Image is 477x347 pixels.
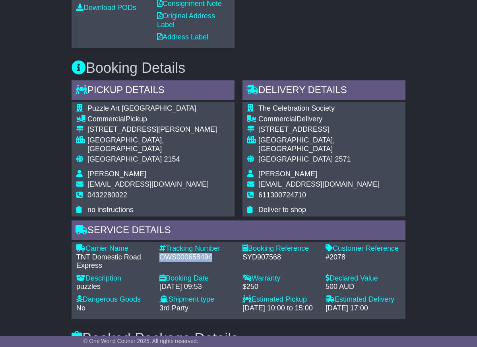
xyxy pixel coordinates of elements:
span: 2154 [164,155,180,163]
h3: Booking Details [72,60,405,76]
span: Deliver to shop [258,206,306,214]
div: [STREET_ADDRESS] [258,125,401,134]
a: Address Label [157,33,208,41]
div: Declared Value [326,274,401,283]
span: [PERSON_NAME] [87,170,146,178]
div: 500 AUD [326,283,401,291]
span: [GEOGRAPHIC_DATA] [87,155,162,163]
div: [STREET_ADDRESS][PERSON_NAME] [87,125,230,134]
span: 3rd Party [159,304,188,312]
span: 2571 [335,155,351,163]
div: [DATE] 09:53 [159,283,235,291]
div: Delivery [258,115,401,124]
a: Download PODs [76,4,136,12]
span: © One World Courier 2025. All rights reserved. [83,338,198,344]
span: 611300724710 [258,191,306,199]
div: [GEOGRAPHIC_DATA], [GEOGRAPHIC_DATA] [87,136,230,153]
div: $250 [242,283,318,291]
span: Commercial [87,115,126,123]
div: Carrier Name [76,244,151,253]
span: [EMAIL_ADDRESS][DOMAIN_NAME] [258,180,380,188]
span: no instructions [87,206,134,214]
span: [GEOGRAPHIC_DATA] [258,155,333,163]
span: 0432280022 [87,191,127,199]
div: Booking Date [159,274,235,283]
div: Booking Reference [242,244,318,253]
div: SYD907568 [242,253,318,262]
div: Estimated Pickup [242,295,318,304]
span: No [76,304,85,312]
div: TNT Domestic Road Express [76,253,151,270]
a: Original Address Label [157,12,215,29]
div: Customer Reference [326,244,401,253]
div: Warranty [242,274,318,283]
span: [EMAIL_ADDRESS][DOMAIN_NAME] [87,180,209,188]
div: Description [76,274,151,283]
div: Shipment type [159,295,235,304]
div: Dangerous Goods [76,295,151,304]
div: Estimated Delivery [326,295,401,304]
div: OWS000658494 [159,253,235,262]
div: Pickup Details [72,80,235,102]
div: [DATE] 17:00 [326,304,401,313]
div: Service Details [72,220,405,242]
h3: Booked Package Details [72,331,405,347]
span: The Celebration Society [258,104,335,112]
div: [DATE] 10:00 to 15:00 [242,304,318,313]
div: puzzles [76,283,151,291]
div: #2078 [326,253,401,262]
div: Pickup [87,115,230,124]
div: Tracking Number [159,244,235,253]
div: Delivery Details [242,80,405,102]
span: Puzzle Art [GEOGRAPHIC_DATA] [87,104,196,112]
div: [GEOGRAPHIC_DATA], [GEOGRAPHIC_DATA] [258,136,401,153]
span: Commercial [258,115,297,123]
span: [PERSON_NAME] [258,170,317,178]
